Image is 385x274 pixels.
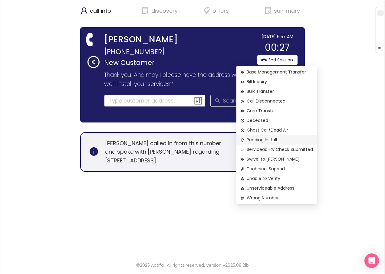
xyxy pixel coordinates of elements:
[241,156,313,162] span: Swivel to [PERSON_NAME]
[241,69,313,75] span: Base Management Transfer
[257,40,298,55] div: 00:27
[241,185,313,191] span: Unserviceable Address
[265,7,272,14] span: file-done
[203,7,210,14] span: tags
[142,7,149,14] span: solution
[241,127,313,133] span: Ghost Call/Dead Air
[241,107,313,114] span: Care Transfer
[264,6,300,21] div: summary
[84,33,97,46] span: phone
[90,147,98,156] span: info-circle
[104,95,206,107] input: Type customer address...
[212,6,229,16] p: offers
[104,33,178,46] strong: [PERSON_NAME]
[241,165,313,172] span: Technical Support
[104,57,254,68] p: New Customer
[104,70,249,89] p: Thank you. And may I please have the address where we’ll install your services?
[90,6,111,16] p: call info
[142,6,198,21] div: discovery
[241,88,313,95] span: Bulk Transfer
[364,253,379,268] div: Open Intercom Messenger
[241,78,313,85] span: Bill Inquiry
[257,33,298,40] div: [DATE] 6:57 AM
[241,117,313,124] span: Deceased
[81,7,88,14] span: user
[104,46,165,57] span: [PHONE_NUMBER]
[105,139,226,165] p: [PERSON_NAME] called in from this number and spoke with [PERSON_NAME] regarding [STREET_ADDRESS].
[241,194,313,201] span: Wrong Number
[257,55,298,65] button: End Session
[151,6,178,16] p: discovery
[80,6,137,21] div: call info
[241,98,313,104] span: Call Disconnected
[274,6,300,16] p: summary
[203,6,259,21] div: offers
[241,136,313,143] span: Pending Install
[241,175,313,182] span: Unable to Verify
[241,146,313,153] span: Serviceability Check Submitted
